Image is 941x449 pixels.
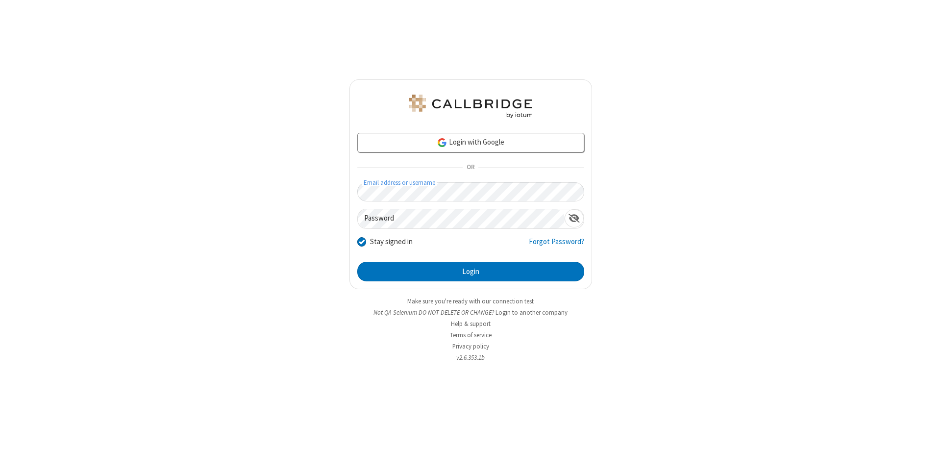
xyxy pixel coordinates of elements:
a: Terms of service [450,331,492,339]
a: Forgot Password? [529,236,584,255]
a: Login with Google [357,133,584,152]
a: Help & support [451,320,491,328]
a: Privacy policy [452,342,489,350]
input: Password [358,209,565,228]
span: OR [463,161,478,175]
button: Login to another company [495,308,568,317]
li: v2.6.353.1b [349,353,592,362]
a: Make sure you're ready with our connection test [407,297,534,305]
img: google-icon.png [437,137,447,148]
label: Stay signed in [370,236,413,248]
div: Show password [565,209,584,227]
img: QA Selenium DO NOT DELETE OR CHANGE [407,95,534,118]
li: Not QA Selenium DO NOT DELETE OR CHANGE? [349,308,592,317]
input: Email address or username [357,182,584,201]
button: Login [357,262,584,281]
